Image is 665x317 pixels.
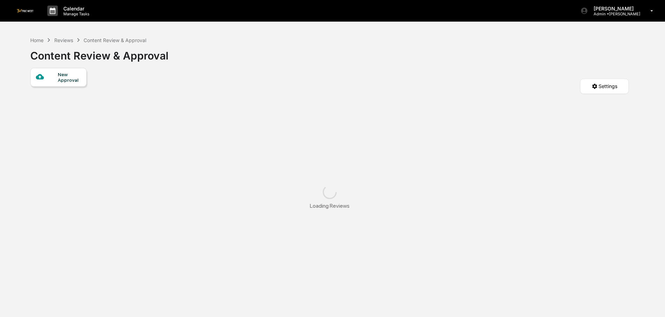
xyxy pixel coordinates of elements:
p: Admin • [PERSON_NAME] [588,11,640,16]
p: Manage Tasks [58,11,93,16]
button: Settings [580,79,629,94]
div: Content Review & Approval [30,44,169,62]
div: Home [30,37,44,43]
div: New Approval [58,72,81,83]
div: Reviews [54,37,73,43]
div: Loading Reviews [310,203,350,209]
div: Content Review & Approval [84,37,146,43]
img: logo [17,9,33,12]
p: [PERSON_NAME] [588,6,640,11]
p: Calendar [58,6,93,11]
